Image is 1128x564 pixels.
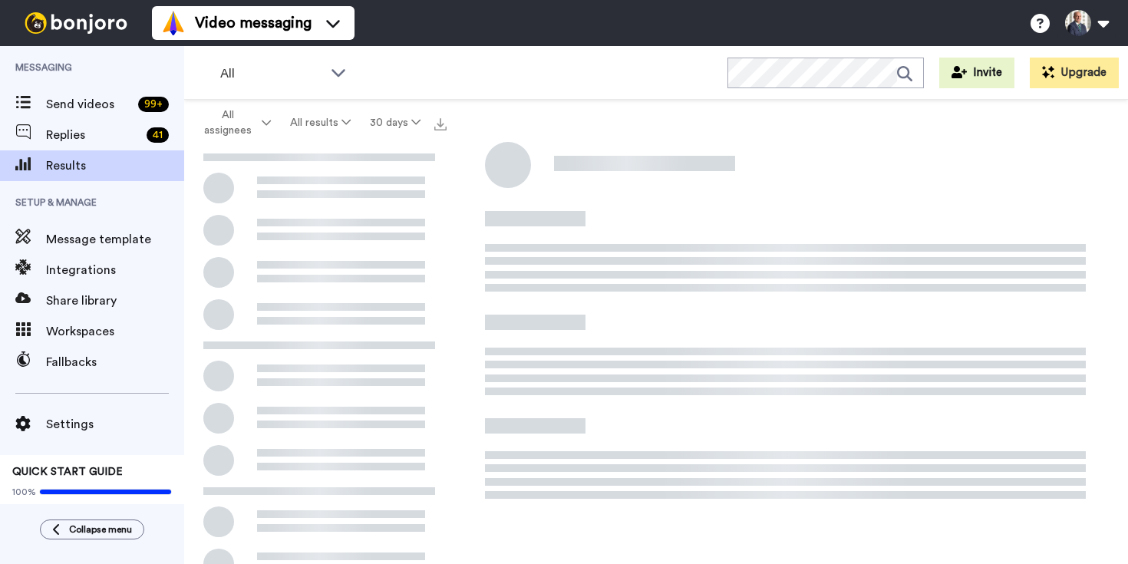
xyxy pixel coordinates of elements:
button: All assignees [187,101,281,144]
span: Send videos [46,95,132,114]
div: 41 [147,127,169,143]
button: All results [281,109,361,137]
button: 30 days [360,109,430,137]
span: QUICK START GUIDE [12,467,123,477]
img: export.svg [434,118,447,130]
span: 100% [12,486,36,498]
span: Video messaging [195,12,312,34]
span: Settings [46,415,184,434]
span: Share library [46,292,184,310]
button: Export all results that match these filters now. [430,111,451,134]
span: Replies [46,126,140,144]
span: Results [46,157,184,175]
div: 99 + [138,97,169,112]
img: vm-color.svg [161,11,186,35]
span: Integrations [46,261,184,279]
img: bj-logo-header-white.svg [18,12,134,34]
span: Workspaces [46,322,184,341]
button: Invite [939,58,1014,88]
button: Upgrade [1030,58,1119,88]
span: Fallbacks [46,353,184,371]
span: Message template [46,230,184,249]
button: Collapse menu [40,519,144,539]
span: All [220,64,323,83]
span: All assignees [196,107,259,138]
span: Collapse menu [69,523,132,536]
